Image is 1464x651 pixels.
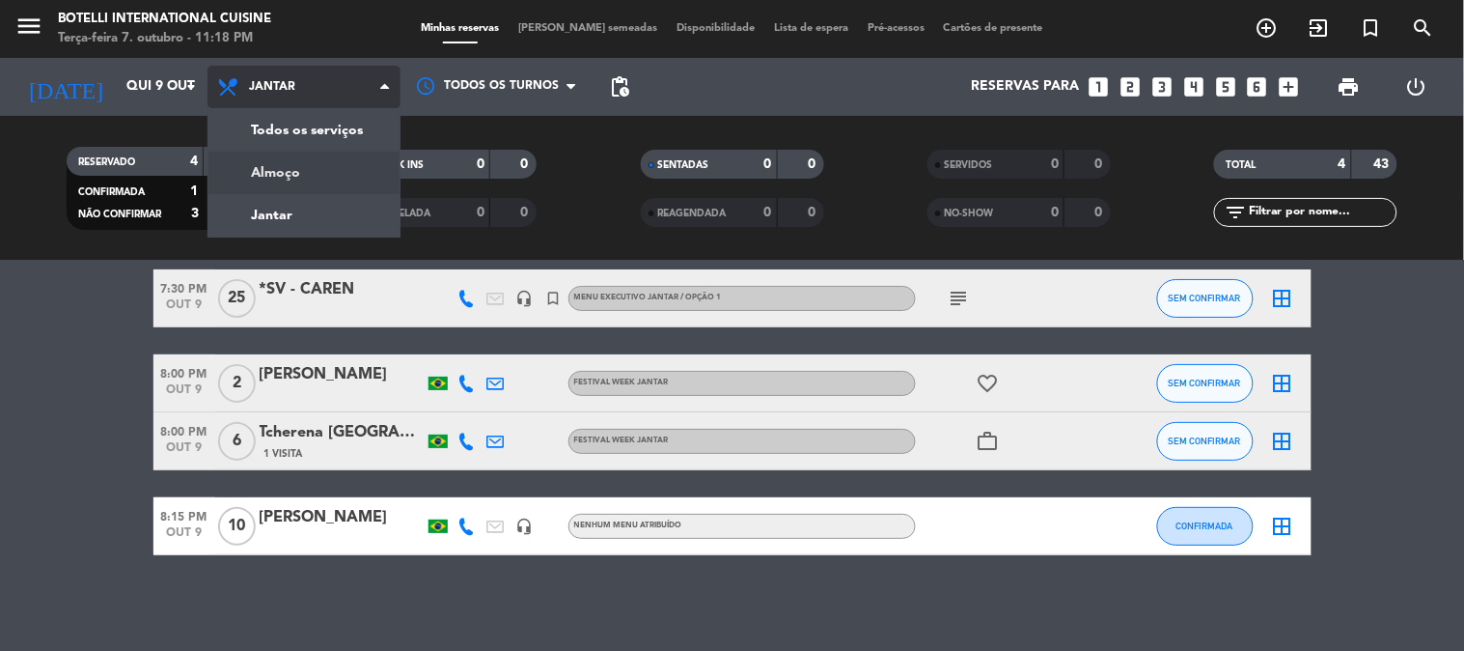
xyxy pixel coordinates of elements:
[1338,75,1361,99] span: print
[190,184,198,198] strong: 1
[477,157,484,171] strong: 0
[78,157,135,167] span: RESERVADO
[14,12,43,47] button: menu
[58,10,271,29] div: Botelli International Cuisine
[1169,293,1241,303] span: SEM CONFIRMAR
[608,75,631,99] span: pending_actions
[574,437,669,444] span: FESTIVAL WEEK JANTAR
[1256,16,1279,40] i: add_circle_outline
[191,207,199,220] strong: 3
[260,362,424,387] div: [PERSON_NAME]
[218,279,256,318] span: 25
[948,287,971,310] i: subject
[1412,16,1435,40] i: search
[1157,364,1254,403] button: SEM CONFIRMAR
[509,23,667,34] span: [PERSON_NAME] semeadas
[190,155,198,168] strong: 4
[574,294,722,301] span: MENU EXECUTIVO JANTAR / OPÇÃO 1
[153,298,215,321] span: out 9
[764,23,858,34] span: Lista de espera
[516,518,534,535] i: headset_mic
[945,209,994,218] span: NO-SHOW
[1271,372,1294,395] i: border_all
[545,290,563,307] i: turned_in_not
[218,422,256,461] span: 6
[658,209,727,218] span: REAGENDADA
[78,210,161,219] span: NÃO CONFIRMAR
[1094,157,1106,171] strong: 0
[977,430,1000,453] i: work_outline
[180,75,203,99] i: arrow_drop_down
[945,160,993,170] span: SERVIDOS
[1245,74,1270,99] i: looks_6
[977,372,1000,395] i: favorite_border
[1051,206,1059,219] strong: 0
[574,522,682,529] span: Nenhum menu atribuído
[1271,430,1294,453] i: border_all
[1149,74,1174,99] i: looks_3
[658,160,709,170] span: SENTADAS
[1224,201,1247,224] i: filter_list
[1157,507,1254,546] button: CONFIRMADA
[153,276,215,298] span: 7:30 PM
[1226,160,1256,170] span: TOTAL
[260,420,424,445] div: Tcherena [GEOGRAPHIC_DATA]
[764,157,772,171] strong: 0
[1176,521,1233,531] span: CONFIRMADA
[521,157,533,171] strong: 0
[516,290,534,307] i: headset_mic
[1157,422,1254,461] button: SEM CONFIRMAR
[521,206,533,219] strong: 0
[1213,74,1238,99] i: looks_5
[260,505,424,530] div: [PERSON_NAME]
[153,361,215,383] span: 8:00 PM
[1181,74,1206,99] i: looks_4
[411,23,509,34] span: Minhas reservas
[971,79,1079,95] span: Reservas para
[1277,74,1302,99] i: add_box
[574,379,669,386] span: FESTIVAL WEEK JANTAR
[153,383,215,406] span: out 9
[858,23,934,34] span: Pré-acessos
[1157,279,1254,318] button: SEM CONFIRMAR
[14,12,43,41] i: menu
[14,66,117,108] i: [DATE]
[1086,74,1111,99] i: looks_one
[1271,287,1294,310] i: border_all
[934,23,1053,34] span: Cartões de presente
[260,277,424,302] div: *SV - CAREN
[218,507,256,546] span: 10
[1169,378,1241,388] span: SEM CONFIRMAR
[208,194,400,237] a: Jantar
[208,109,400,152] a: Todos os serviços
[208,152,400,194] a: Almoço
[1308,16,1331,40] i: exit_to_app
[667,23,764,34] span: Disponibilidade
[1169,436,1241,446] span: SEM CONFIRMAR
[764,206,772,219] strong: 0
[371,209,430,218] span: CANCELADA
[249,80,295,94] span: Jantar
[1118,74,1143,99] i: looks_two
[1339,157,1346,171] strong: 4
[58,29,271,48] div: Terça-feira 7. outubro - 11:18 PM
[808,206,819,219] strong: 0
[153,504,215,526] span: 8:15 PM
[808,157,819,171] strong: 0
[153,526,215,549] span: out 9
[1271,515,1294,538] i: border_all
[1383,58,1450,116] div: LOG OUT
[1374,157,1394,171] strong: 43
[218,364,256,403] span: 2
[1404,75,1427,99] i: power_settings_new
[1094,206,1106,219] strong: 0
[1247,202,1396,223] input: Filtrar por nome...
[78,187,145,197] span: CONFIRMADA
[153,419,215,441] span: 8:00 PM
[153,441,215,464] span: out 9
[1360,16,1383,40] i: turned_in_not
[264,446,303,462] span: 1 Visita
[477,206,484,219] strong: 0
[1051,157,1059,171] strong: 0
